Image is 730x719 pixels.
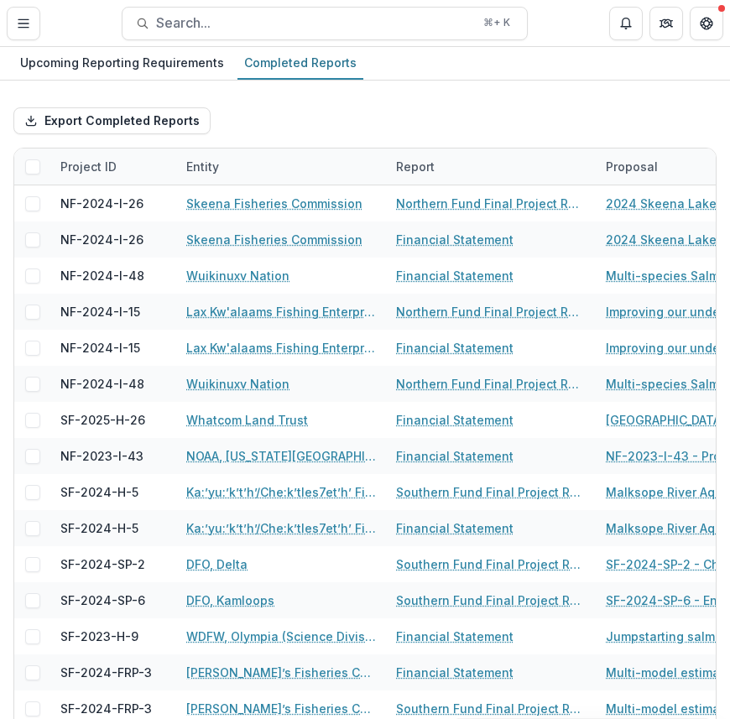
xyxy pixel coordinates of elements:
[50,158,127,175] div: Project ID
[60,267,144,284] div: NF-2024-I-48
[50,148,176,185] div: Project ID
[396,519,514,537] a: Financial Statement
[60,447,143,465] div: NF-2023-I-43
[186,447,376,465] a: NOAA, [US_STATE][GEOGRAPHIC_DATA], [GEOGRAPHIC_DATA]
[396,231,514,248] a: Financial Statement
[13,107,211,134] button: Export Completed Reports
[396,483,586,501] a: Southern Fund Final Project Report
[186,483,376,501] a: Ka:’yu:’k’t’h’/Che:k’tles7et’h’ First Nations
[60,231,143,248] div: NF-2024-I-26
[186,231,362,248] a: Skeena Fisheries Commission
[60,555,145,573] div: SF-2024-SP-2
[176,158,229,175] div: Entity
[396,267,514,284] a: Financial Statement
[186,303,376,320] a: Lax Kw'alaams Fishing Enterprises Ltd.
[60,664,152,681] div: SF-2024-FRP-3
[60,700,152,717] div: SF-2024-FRP-3
[186,555,248,573] a: DFO, Delta
[396,195,586,212] a: Northern Fund Final Project Report
[596,158,668,175] div: Proposal
[480,13,514,32] div: ⌘ + K
[60,519,138,537] div: SF-2024-H-5
[386,158,445,175] div: Report
[60,375,144,393] div: NF-2024-I-48
[60,195,143,212] div: NF-2024-I-26
[396,447,514,465] a: Financial Statement
[237,47,363,80] a: Completed Reports
[60,411,145,429] div: SF-2025-H-26
[396,628,514,645] a: Financial Statement
[60,339,140,357] div: NF-2024-I-15
[396,411,514,429] a: Financial Statement
[396,664,514,681] a: Financial Statement
[176,148,386,185] div: Entity
[396,375,586,393] a: Northern Fund Final Project Report
[60,591,145,609] div: SF-2024-SP-6
[7,7,40,40] button: Toggle Menu
[60,483,138,501] div: SF-2024-H-5
[396,555,586,573] a: Southern Fund Final Project Report
[396,303,586,320] a: Northern Fund Final Project Report
[186,411,308,429] a: Whatcom Land Trust
[186,339,376,357] a: Lax Kw'alaams Fishing Enterprises Ltd.
[186,375,289,393] a: Wuikinuxv Nation
[60,303,140,320] div: NF-2024-I-15
[186,195,362,212] a: Skeena Fisheries Commission
[649,7,683,40] button: Partners
[396,591,586,609] a: Southern Fund Final Project Report
[186,267,289,284] a: Wuikinuxv Nation
[237,50,363,75] div: Completed Reports
[386,148,596,185] div: Report
[186,664,376,681] a: [PERSON_NAME]’s Fisheries Consulting
[186,519,376,537] a: Ka:’yu:’k’t’h’/Che:k’tles7et’h’ First Nations
[396,339,514,357] a: Financial Statement
[609,7,643,40] button: Notifications
[396,700,586,717] a: Southern Fund Final Project Report
[156,15,473,31] span: Search...
[122,7,528,40] button: Search...
[13,47,231,80] a: Upcoming Reporting Requirements
[186,700,376,717] a: [PERSON_NAME]’s Fisheries Consulting
[13,50,231,75] div: Upcoming Reporting Requirements
[690,7,723,40] button: Get Help
[186,591,274,609] a: DFO, Kamloops
[60,628,138,645] div: SF-2023-H-9
[186,628,376,645] a: WDFW, Olympia (Science Division)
